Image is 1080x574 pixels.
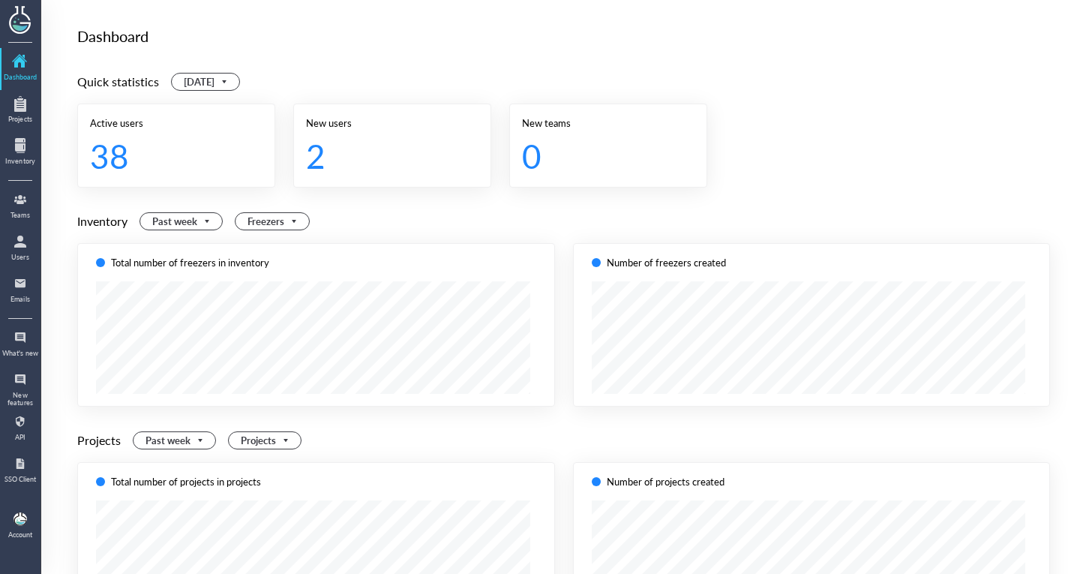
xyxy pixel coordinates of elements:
a: SSO Client [1,452,39,491]
a: API [1,410,39,449]
span: Past week [152,213,213,230]
div: Emails [1,296,39,303]
span: Today [184,74,230,90]
div: New users [306,116,478,130]
div: 38 [90,136,250,175]
div: Projects [1,116,39,123]
span: Freezers [247,213,300,230]
div: Inventory [1,158,39,165]
a: Inventory [1,134,39,173]
div: Number of freezers created [607,256,726,269]
div: Account [8,531,32,539]
div: Total number of freezers in inventory [111,256,269,269]
img: b9474ba4-a536-45cc-a50d-c6e2543a7ac2.jpeg [13,512,27,526]
a: New features [1,368,39,407]
div: Teams [1,212,39,219]
div: What's new [1,350,39,357]
span: Past week [145,432,206,449]
img: genemod logo [2,1,38,36]
div: New teams [522,116,694,130]
div: Users [1,254,39,261]
div: Number of projects created [607,475,724,488]
div: Inventory [77,212,127,231]
div: Dashboard [1,74,39,81]
div: New features [1,392,39,407]
div: SSO Client [1,476,39,483]
div: Quick statistics [77,72,159,92]
a: Dashboard [1,50,39,89]
a: Users [1,230,39,269]
div: 2 [306,136,466,175]
div: Projects [77,431,121,450]
a: Projects [1,92,39,131]
div: Active users [90,116,262,130]
div: Dashboard [77,24,1050,48]
div: 0 [522,136,682,175]
a: Emails [1,272,39,311]
a: Teams [1,188,39,227]
a: What's new [1,326,39,365]
div: Total number of projects in projects [111,475,261,488]
span: Projects [241,432,292,449]
div: API [1,434,39,441]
